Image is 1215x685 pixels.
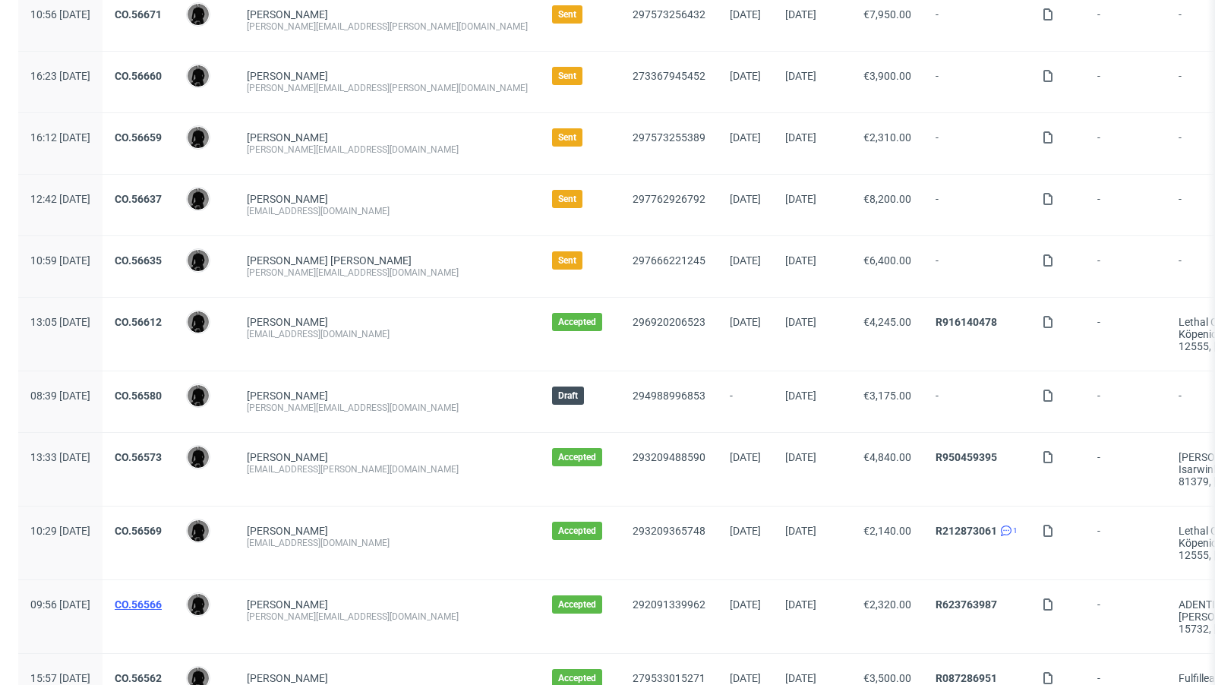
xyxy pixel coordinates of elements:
[30,316,90,328] span: 13:05 [DATE]
[558,672,596,684] span: Accepted
[30,598,90,611] span: 09:56 [DATE]
[936,70,1018,94] span: -
[30,131,90,144] span: 16:12 [DATE]
[863,525,911,537] span: €2,140.00
[633,193,705,205] a: 297762926792
[558,8,576,21] span: Sent
[247,82,528,94] div: [PERSON_NAME][EMAIL_ADDRESS][PERSON_NAME][DOMAIN_NAME]
[633,316,705,328] a: 296920206523
[785,672,816,684] span: [DATE]
[247,316,328,328] a: [PERSON_NAME]
[785,8,816,21] span: [DATE]
[730,254,761,267] span: [DATE]
[785,254,816,267] span: [DATE]
[1013,525,1018,537] span: 1
[1097,451,1154,488] span: -
[115,598,162,611] a: CO.56566
[30,525,90,537] span: 10:29 [DATE]
[558,131,576,144] span: Sent
[558,316,596,328] span: Accepted
[1097,8,1154,33] span: -
[785,451,816,463] span: [DATE]
[247,451,328,463] a: [PERSON_NAME]
[247,193,328,205] a: [PERSON_NAME]
[863,316,911,328] span: €4,245.00
[730,193,761,205] span: [DATE]
[730,525,761,537] span: [DATE]
[785,131,816,144] span: [DATE]
[730,598,761,611] span: [DATE]
[936,8,1018,33] span: -
[785,70,816,82] span: [DATE]
[863,193,911,205] span: €8,200.00
[863,8,911,21] span: €7,950.00
[730,451,761,463] span: [DATE]
[1097,390,1154,414] span: -
[863,390,911,402] span: €3,175.00
[115,525,162,537] a: CO.56569
[188,4,209,25] img: Dawid Urbanowicz
[936,390,1018,414] span: -
[558,193,576,205] span: Sent
[247,598,328,611] a: [PERSON_NAME]
[1097,254,1154,279] span: -
[633,390,705,402] a: 294988996853
[115,254,162,267] a: CO.56635
[936,254,1018,279] span: -
[115,8,162,21] a: CO.56671
[558,70,576,82] span: Sent
[633,598,705,611] a: 292091339962
[633,70,705,82] a: 273367945452
[247,267,528,279] div: [PERSON_NAME][EMAIL_ADDRESS][DOMAIN_NAME]
[30,193,90,205] span: 12:42 [DATE]
[247,390,328,402] a: [PERSON_NAME]
[936,316,997,328] a: R916140478
[936,672,997,684] a: R087286951
[936,451,997,463] a: R950459395
[247,70,328,82] a: [PERSON_NAME]
[115,70,162,82] a: CO.56660
[633,131,705,144] a: 297573255389
[30,390,90,402] span: 08:39 [DATE]
[188,188,209,210] img: Dawid Urbanowicz
[247,205,528,217] div: [EMAIL_ADDRESS][DOMAIN_NAME]
[997,525,1018,537] a: 1
[247,8,328,21] a: [PERSON_NAME]
[247,611,528,623] div: [PERSON_NAME][EMAIL_ADDRESS][DOMAIN_NAME]
[30,70,90,82] span: 16:23 [DATE]
[730,316,761,328] span: [DATE]
[936,131,1018,156] span: -
[633,451,705,463] a: 293209488590
[115,193,162,205] a: CO.56637
[730,131,761,144] span: [DATE]
[247,402,528,414] div: [PERSON_NAME][EMAIL_ADDRESS][DOMAIN_NAME]
[1097,70,1154,94] span: -
[247,672,328,684] a: [PERSON_NAME]
[730,390,761,414] span: -
[188,594,209,615] img: Dawid Urbanowicz
[188,385,209,406] img: Dawid Urbanowicz
[188,520,209,541] img: Dawid Urbanowicz
[785,525,816,537] span: [DATE]
[936,525,997,537] a: R212873061
[247,144,528,156] div: [PERSON_NAME][EMAIL_ADDRESS][DOMAIN_NAME]
[188,250,209,271] img: Dawid Urbanowicz
[730,70,761,82] span: [DATE]
[863,451,911,463] span: €4,840.00
[558,451,596,463] span: Accepted
[785,316,816,328] span: [DATE]
[863,598,911,611] span: €2,320.00
[863,254,911,267] span: €6,400.00
[115,390,162,402] a: CO.56580
[115,131,162,144] a: CO.56659
[785,390,816,402] span: [DATE]
[247,131,328,144] a: [PERSON_NAME]
[115,672,162,684] a: CO.56562
[633,525,705,537] a: 293209365748
[188,127,209,148] img: Dawid Urbanowicz
[558,598,596,611] span: Accepted
[1097,525,1154,561] span: -
[863,70,911,82] span: €3,900.00
[247,537,528,549] div: [EMAIL_ADDRESS][DOMAIN_NAME]
[30,672,90,684] span: 15:57 [DATE]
